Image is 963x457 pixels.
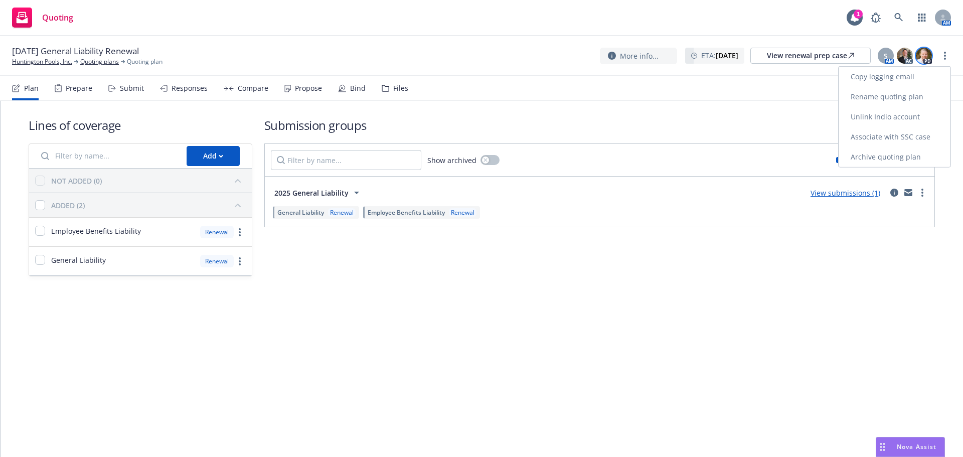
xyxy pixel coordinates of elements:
button: Add [187,146,240,166]
a: Archive quoting plan [839,147,950,167]
div: 1 [854,10,863,19]
a: Copy logging email [839,67,950,87]
button: 2025 General Liability [271,183,366,203]
a: Huntington Pools, Inc. [12,57,72,66]
a: mail [902,187,914,199]
span: More info... [620,51,659,61]
a: more [234,255,246,267]
input: Filter by name... [271,150,421,170]
div: Plan [24,84,39,92]
div: Prepare [66,84,92,92]
a: Associate with SSC case [839,127,950,147]
a: more [916,187,928,199]
span: Quoting plan [127,57,163,66]
h1: Submission groups [264,117,935,133]
a: circleInformation [888,187,900,199]
div: Propose [295,84,322,92]
div: Renewal [328,208,356,217]
a: Report a Bug [866,8,886,28]
span: [DATE] General Liability Renewal [12,45,139,57]
h1: Lines of coverage [29,117,252,133]
button: More info... [600,48,677,64]
a: more [939,50,951,62]
span: ETA : [701,50,738,61]
div: Bind [350,84,366,92]
div: Files [393,84,408,92]
img: photo [897,48,913,64]
div: Renewal [449,208,476,217]
a: Search [889,8,909,28]
img: photo [916,48,932,64]
a: Quoting [8,4,77,32]
a: Unlink Indio account [839,107,950,127]
span: S [884,51,888,61]
span: Employee Benefits Liability [51,226,141,236]
div: Limits added [836,156,882,164]
span: General Liability [51,255,106,265]
button: Nova Assist [876,437,945,457]
span: Quoting [42,14,73,22]
div: Drag to move [876,437,889,456]
a: View submissions (1) [811,188,880,198]
span: General Liability [277,208,324,217]
input: Filter by name... [35,146,181,166]
div: Compare [238,84,268,92]
div: Submit [120,84,144,92]
span: Show archived [427,155,476,166]
div: NOT ADDED (0) [51,176,102,186]
button: ADDED (2) [51,197,246,213]
span: Employee Benefits Liability [368,208,445,217]
div: Renewal [200,226,234,238]
div: Renewal [200,255,234,267]
span: Nova Assist [897,442,936,451]
button: NOT ADDED (0) [51,173,246,189]
a: Rename quoting plan [839,87,950,107]
div: Responses [172,84,208,92]
a: more [234,226,246,238]
strong: [DATE] [716,51,738,60]
div: View renewal prep case [767,48,854,63]
a: Quoting plans [80,57,119,66]
a: Switch app [912,8,932,28]
span: 2025 General Liability [274,188,349,198]
div: Add [203,146,223,166]
a: View renewal prep case [750,48,871,64]
div: ADDED (2) [51,200,85,211]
